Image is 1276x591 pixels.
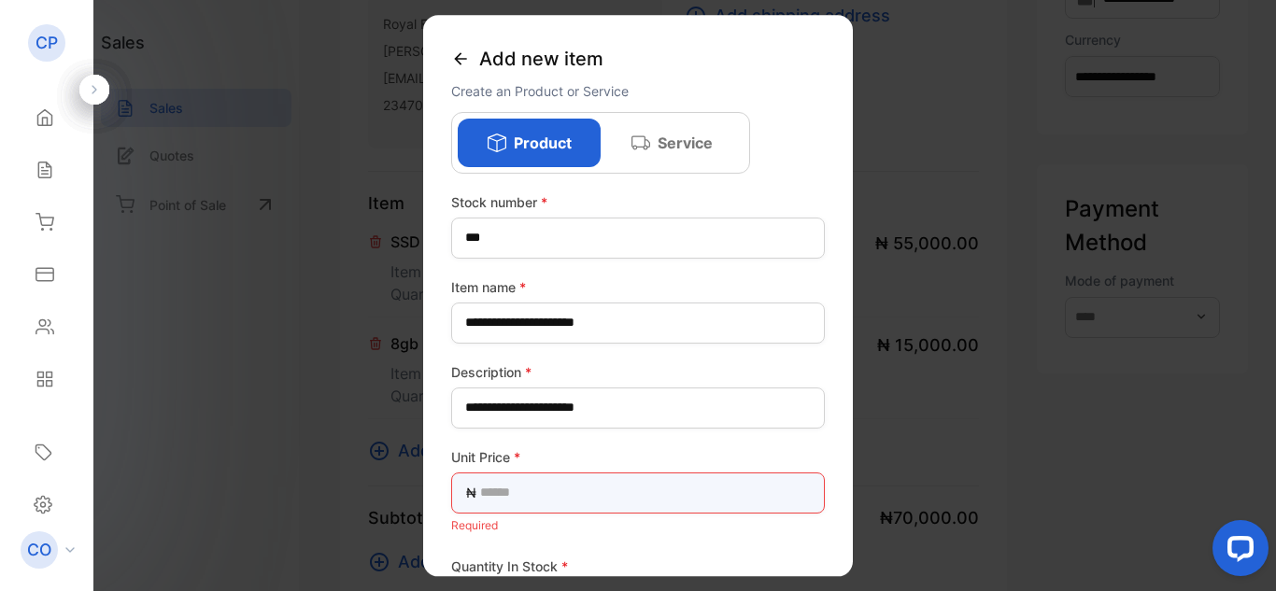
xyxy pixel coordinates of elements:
label: Description [451,362,825,382]
label: Item name [451,277,825,297]
span: Create an Product or Service [451,83,629,99]
p: Product [514,132,572,154]
label: Unit Price [451,447,825,467]
p: Service [658,132,713,154]
p: CP [35,31,58,55]
span: Add new item [479,45,603,73]
iframe: LiveChat chat widget [1198,513,1276,591]
label: Stock number [451,192,825,212]
p: Required [451,514,825,538]
label: Quantity In Stock [451,556,825,576]
span: ₦ [466,484,476,503]
p: CO [27,538,51,562]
